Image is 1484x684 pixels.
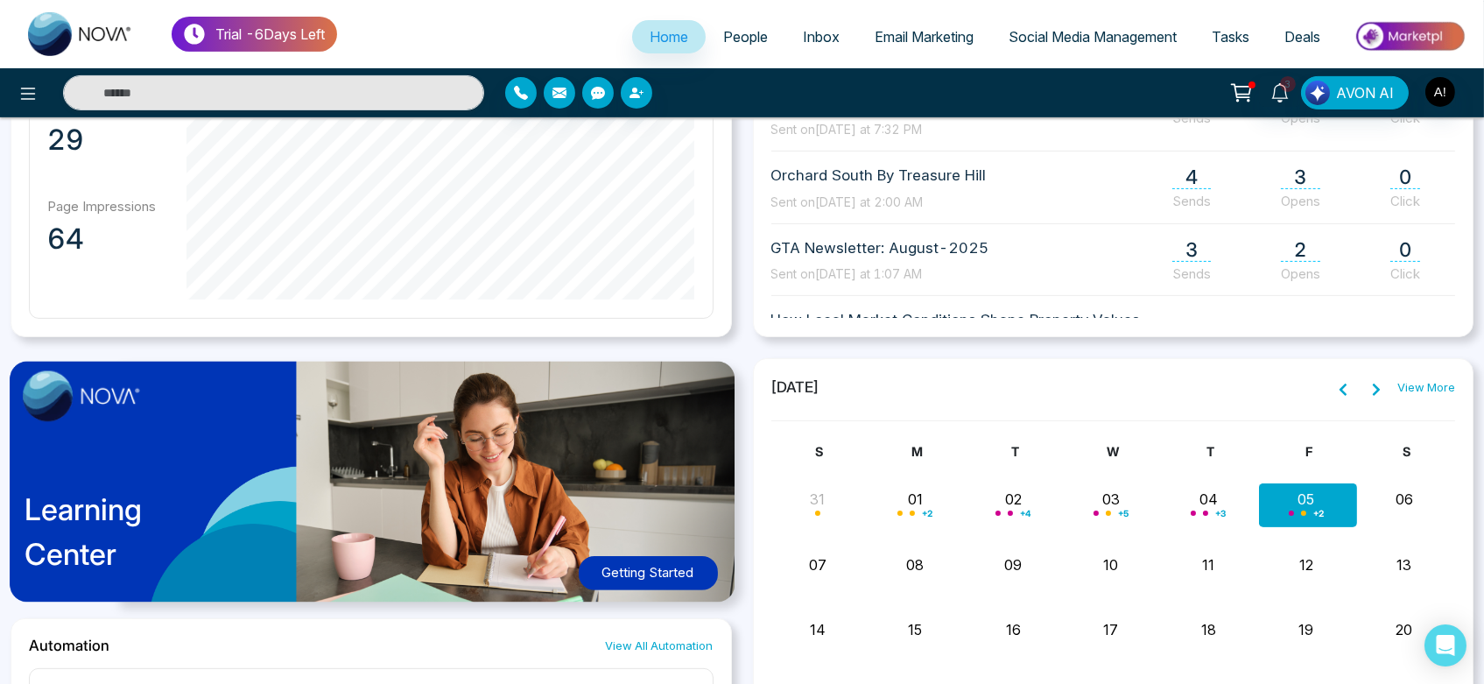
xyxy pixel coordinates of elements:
[1118,510,1129,517] span: + 5
[911,444,923,459] span: M
[1396,489,1413,510] button: 06
[1281,193,1320,209] span: Opens
[1103,619,1118,640] button: 17
[23,371,140,422] img: image
[1004,554,1022,575] button: 09
[771,194,924,209] span: Sent on [DATE] at 2:00 AM
[810,619,826,640] button: 14
[1259,76,1301,107] a: 3
[991,20,1194,53] a: Social Media Management
[771,309,1147,354] span: How Local Market Conditions Shape Property Values — What Every Agent Should Know
[25,487,142,576] p: Learning Center
[906,554,924,575] button: 08
[1009,28,1177,46] span: Social Media Management
[28,12,133,56] img: Nova CRM Logo
[1215,510,1226,517] span: + 3
[1281,238,1320,262] span: 2
[1107,444,1119,459] span: W
[1336,82,1394,103] span: AVON AI
[1194,20,1267,53] a: Tasks
[908,619,922,640] button: 15
[1207,444,1215,459] span: T
[1267,20,1338,53] a: Deals
[650,28,688,46] span: Home
[1212,28,1249,46] span: Tasks
[1281,265,1320,282] span: Opens
[1172,238,1211,262] span: 3
[1201,619,1216,640] button: 18
[771,165,987,187] span: Orchard South By Treasure Hill
[857,20,991,53] a: Email Marketing
[47,123,165,158] p: 29
[1403,444,1410,459] span: S
[632,20,706,53] a: Home
[1202,554,1214,575] button: 11
[1305,81,1330,105] img: Lead Flow
[1390,166,1420,189] span: 0
[1299,554,1313,575] button: 12
[1172,166,1211,189] span: 4
[922,510,932,517] span: + 2
[1396,619,1412,640] button: 20
[47,198,165,215] p: Page Impressions
[1280,76,1296,92] span: 3
[1103,554,1118,575] button: 10
[579,556,718,590] button: Getting Started
[1299,619,1314,640] button: 19
[1172,109,1211,126] span: Sends
[1390,265,1420,282] span: Click
[1281,109,1320,126] span: Opens
[1390,109,1420,126] span: Click
[785,20,857,53] a: Inbox
[1313,510,1324,517] span: + 2
[1006,619,1021,640] button: 16
[1424,624,1466,666] div: Open Intercom Messenger
[215,24,325,45] p: Trial - 6 Days Left
[1020,510,1030,517] span: + 4
[1425,77,1455,107] img: User Avatar
[1301,76,1409,109] button: AVON AI
[771,377,820,399] span: [DATE]
[1011,444,1019,459] span: T
[1172,193,1211,209] span: Sends
[1305,444,1312,459] span: F
[1396,554,1411,575] button: 13
[1390,238,1420,262] span: 0
[809,554,826,575] button: 07
[875,28,974,46] span: Email Marketing
[771,237,989,260] span: GTA Newsletter: August-2025
[1390,193,1420,209] span: Click
[706,20,785,53] a: People
[11,358,732,618] a: LearningCenterGetting Started
[815,444,823,459] span: S
[1284,28,1320,46] span: Deals
[1397,379,1455,397] a: View More
[47,222,165,257] p: 64
[723,28,768,46] span: People
[771,266,923,281] span: Sent on [DATE] at 1:07 AM
[1347,17,1473,56] img: Market-place.gif
[1281,166,1320,189] span: 3
[771,122,923,137] span: Sent on [DATE] at 7:32 PM
[29,637,109,654] h2: Automation
[803,28,840,46] span: Inbox
[606,638,714,654] a: View All Automation
[1172,265,1211,282] span: Sends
